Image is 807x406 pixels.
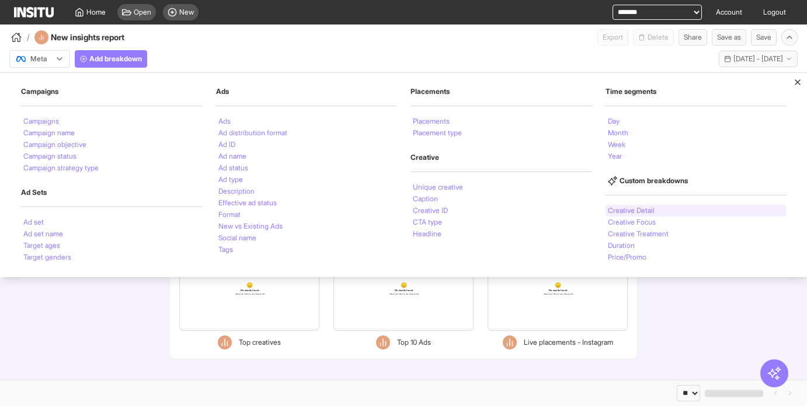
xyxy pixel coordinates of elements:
[218,129,287,136] li: Ad distribution format
[51,32,156,43] h4: New insights report
[23,141,86,148] li: Campaign objective
[597,29,628,45] button: Export
[218,188,255,195] li: Description
[34,30,156,44] div: New insights report
[23,254,71,261] li: Target genders
[216,87,397,96] h2: Ads
[608,254,646,261] li: Price/Promo
[608,153,622,160] li: Year
[23,164,99,171] li: Campaign strategy type
[218,223,283,230] li: New vs Existing Ads
[608,207,655,214] li: Creative Detail
[218,211,241,218] li: Format
[608,230,669,237] li: Creative Treatment
[413,118,450,125] li: Placements
[23,219,44,226] li: Ad set
[608,118,620,125] li: Day
[413,207,448,214] li: Creative ID
[524,337,613,348] div: Live placements - Instagram
[413,184,463,191] li: Unique creative
[413,219,442,226] li: CTA type
[733,54,783,64] span: [DATE] - [DATE]
[608,141,625,148] li: Week
[712,29,746,45] button: Save as
[179,8,194,17] span: New
[134,8,151,17] span: Open
[218,199,277,206] li: Effective ad status
[608,219,656,226] li: Creative Focus
[23,129,75,136] li: Campaign name
[719,51,798,67] button: [DATE] - [DATE]
[608,242,635,249] li: Duration
[633,29,674,45] span: You cannot delete a preset report.
[239,337,281,348] div: Top creatives
[597,29,628,45] span: Exporting requires data to be present.
[751,29,777,45] button: Save
[606,176,787,185] h2: Custom breakdowns
[23,230,63,237] li: Ad set name
[606,87,787,96] h2: Time segments
[21,188,202,197] h2: Ad Sets
[86,8,106,17] span: Home
[9,30,30,44] button: /
[633,29,674,45] button: Delete
[218,141,235,148] li: Ad ID
[21,87,202,96] h2: Campaigns
[14,7,54,17] img: Logo
[413,195,438,202] li: Caption
[397,337,431,348] div: Top 10 Ads
[27,32,30,43] span: /
[411,153,592,162] h2: Creative
[23,153,76,160] li: Campaign status
[608,129,628,136] li: Month
[218,235,256,242] li: Social name
[218,246,233,253] li: Tags
[218,176,243,183] li: Ad type
[23,118,59,125] li: Campaigns
[413,129,462,136] li: Placement type
[23,242,60,249] li: Target ages
[411,87,592,96] h2: Placements
[75,50,147,68] button: Add breakdown
[89,54,142,64] span: Add breakdown
[218,164,248,171] li: Ad status
[218,118,231,125] li: Ads
[218,153,246,160] li: Ad name
[413,230,441,237] li: Headline
[679,29,707,45] button: Share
